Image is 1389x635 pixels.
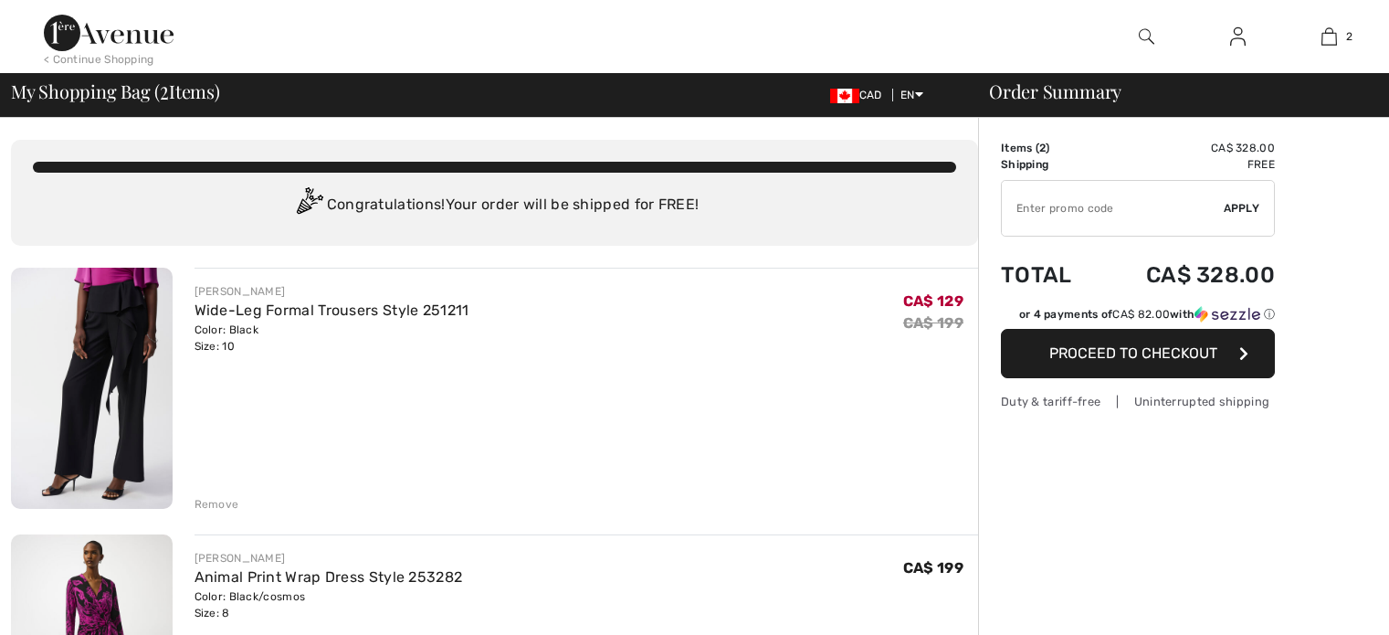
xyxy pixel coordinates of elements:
[11,82,220,101] span: My Shopping Bag ( Items)
[195,550,463,566] div: [PERSON_NAME]
[1019,306,1275,323] div: or 4 payments of with
[900,89,923,101] span: EN
[195,568,463,586] a: Animal Print Wrap Dress Style 253282
[1001,140,1098,156] td: Items ( )
[1215,26,1260,48] a: Sign In
[1001,244,1098,306] td: Total
[1001,156,1098,173] td: Shipping
[1321,26,1337,48] img: My Bag
[195,302,469,319] a: Wide-Leg Formal Trousers Style 251211
[1230,26,1246,48] img: My Info
[1098,156,1275,173] td: Free
[830,89,859,103] img: Canadian Dollar
[195,322,469,355] div: Color: Black Size: 10
[1098,140,1275,156] td: CA$ 328.00
[1224,200,1260,217] span: Apply
[967,82,1378,101] div: Order Summary
[1098,244,1275,306] td: CA$ 328.00
[1039,142,1046,154] span: 2
[44,15,174,51] img: 1ère Avenue
[290,187,327,224] img: Congratulation2.svg
[1001,329,1275,378] button: Proceed to Checkout
[1346,28,1352,45] span: 2
[1284,26,1373,48] a: 2
[1001,393,1275,410] div: Duty & tariff-free | Uninterrupted shipping
[903,314,963,332] s: CA$ 199
[1139,26,1154,48] img: search the website
[1001,306,1275,329] div: or 4 payments ofCA$ 82.00withSezzle Click to learn more about Sezzle
[33,187,956,224] div: Congratulations! Your order will be shipped for FREE!
[160,78,169,101] span: 2
[903,559,963,577] span: CA$ 199
[1272,580,1371,626] iframe: Opens a widget where you can find more information
[195,496,239,513] div: Remove
[1002,181,1224,236] input: Promo code
[903,292,963,310] span: CA$ 129
[1194,306,1260,323] img: Sezzle
[1049,344,1217,362] span: Proceed to Checkout
[1112,308,1170,321] span: CA$ 82.00
[830,89,889,101] span: CAD
[195,283,469,300] div: [PERSON_NAME]
[11,268,173,509] img: Wide-Leg Formal Trousers Style 251211
[44,51,154,68] div: < Continue Shopping
[195,588,463,621] div: Color: Black/cosmos Size: 8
